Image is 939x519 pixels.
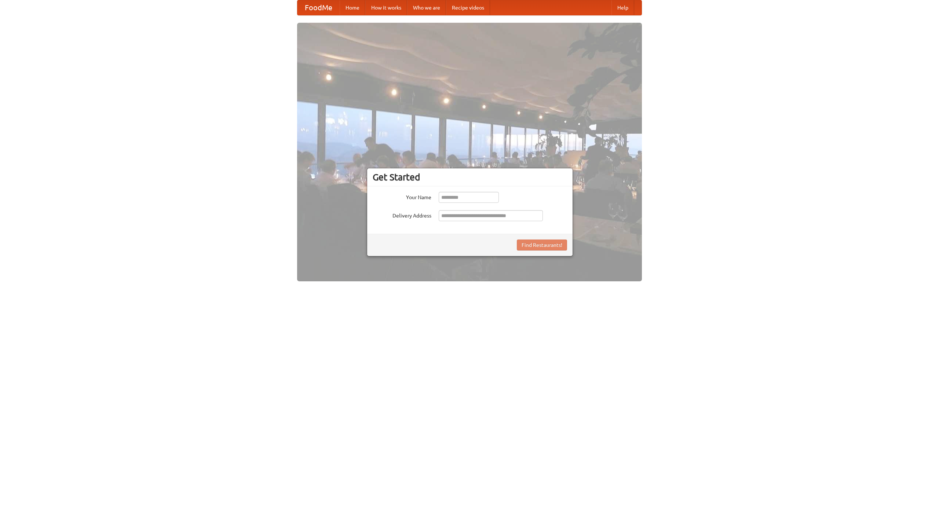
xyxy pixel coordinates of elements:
a: FoodMe [297,0,340,15]
label: Delivery Address [373,210,431,219]
a: Recipe videos [446,0,490,15]
a: How it works [365,0,407,15]
button: Find Restaurants! [517,240,567,251]
h3: Get Started [373,172,567,183]
label: Your Name [373,192,431,201]
a: Who we are [407,0,446,15]
a: Help [611,0,634,15]
a: Home [340,0,365,15]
